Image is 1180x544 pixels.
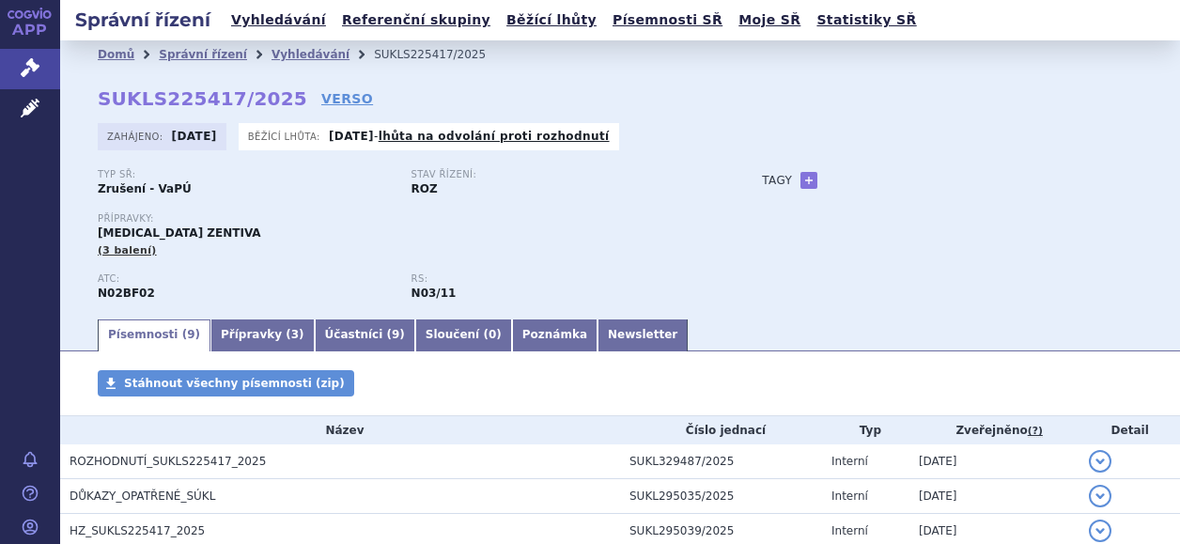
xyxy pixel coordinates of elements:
a: Moje SŘ [733,8,806,33]
span: [MEDICAL_DATA] ZENTIVA [98,226,261,240]
strong: SUKLS225417/2025 [98,87,307,110]
p: RS: [411,273,706,285]
a: Vyhledávání [272,48,349,61]
span: HZ_SUKLS225417_2025 [70,524,205,537]
th: Číslo jednací [620,416,822,444]
th: Detail [1079,416,1180,444]
td: SUKL329487/2025 [620,444,822,479]
span: 0 [489,328,496,341]
th: Zveřejněno [909,416,1080,444]
a: Statistiky SŘ [811,8,922,33]
strong: ROZ [411,182,438,195]
strong: [DATE] [172,130,217,143]
th: Název [60,416,620,444]
strong: Zrušení - VaPÚ [98,182,192,195]
a: Referenční skupiny [336,8,496,33]
a: lhůta na odvolání proti rozhodnutí [379,130,610,143]
span: Interní [831,490,868,503]
span: 3 [291,328,299,341]
span: Interní [831,455,868,468]
a: Stáhnout všechny písemnosti (zip) [98,370,354,396]
button: detail [1089,485,1111,507]
a: Běžící lhůty [501,8,602,33]
a: VERSO [321,89,373,108]
a: Správní řízení [159,48,247,61]
p: ATC: [98,273,393,285]
a: Newsletter [598,319,688,351]
a: + [800,172,817,189]
th: Typ [822,416,909,444]
td: SUKL295035/2025 [620,479,822,514]
a: Domů [98,48,134,61]
button: detail [1089,450,1111,473]
strong: [DATE] [329,130,374,143]
a: Účastníci (9) [315,319,415,351]
span: Zahájeno: [107,129,166,144]
td: [DATE] [909,444,1080,479]
a: Písemnosti SŘ [607,8,728,33]
td: [DATE] [909,479,1080,514]
a: Vyhledávání [225,8,332,33]
strong: PREGABALIN [98,287,155,300]
a: Přípravky (3) [210,319,315,351]
p: Přípravky: [98,213,724,225]
span: ROZHODNUTÍ_SUKLS225417_2025 [70,455,266,468]
span: Stáhnout všechny písemnosti (zip) [124,377,345,390]
span: DŮKAZY_OPATŘENÉ_SÚKL [70,490,215,503]
span: 9 [392,328,399,341]
abbr: (?) [1028,425,1043,438]
a: Sloučení (0) [415,319,512,351]
button: detail [1089,520,1111,542]
h3: Tagy [762,169,792,192]
p: Stav řízení: [411,169,706,180]
strong: pregabalin [411,287,457,300]
a: Poznámka [512,319,598,351]
span: 9 [187,328,194,341]
span: Běžící lhůta: [248,129,324,144]
li: SUKLS225417/2025 [374,40,510,69]
a: Písemnosti (9) [98,319,210,351]
p: - [329,129,610,144]
span: (3 balení) [98,244,157,256]
span: Interní [831,524,868,537]
h2: Správní řízení [60,7,225,33]
p: Typ SŘ: [98,169,393,180]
